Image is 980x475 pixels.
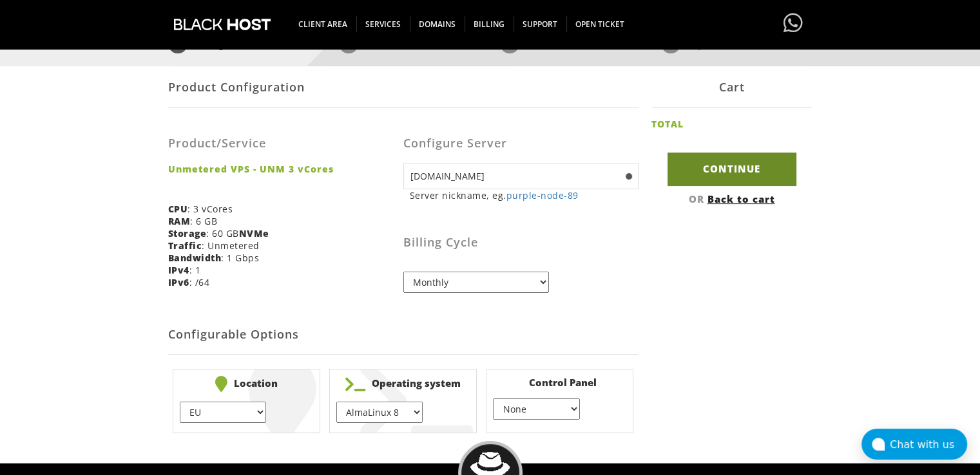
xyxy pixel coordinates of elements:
button: Chat with us [861,429,967,460]
div: : 3 vCores : 6 GB : 60 GB : Unmetered : 1 Gbps : 1 : /64 [168,118,403,298]
small: Server nickname, eg. [410,189,639,201]
b: IPv4 [168,264,189,276]
span: Support [514,16,567,32]
h3: Product/Service [168,137,394,150]
strong: Unmetered VPS - UNM 3 vCores [168,163,394,175]
span: Domains [410,16,465,32]
span: Open Ticket [566,16,633,32]
input: Continue [668,153,796,185]
div: Cart [651,66,812,108]
b: NVMe [239,227,269,239]
b: Traffic [168,239,202,252]
div: Product Configuration [168,66,639,108]
a: Back to cart [707,192,775,205]
b: RAM [168,215,191,227]
b: Operating system [336,376,470,392]
h3: Configure Server [403,137,639,150]
div: OR [651,192,812,205]
select: } } } } [493,398,579,420]
b: IPv6 [168,276,189,288]
b: Bandwidth [168,252,222,264]
span: SERVICES [356,16,410,32]
b: Control Panel [493,376,626,389]
select: } } } } } } [180,402,266,423]
a: purple-node-89 [506,189,579,201]
h2: Configurable Options [168,315,639,355]
span: CLIENT AREA [289,16,357,32]
b: Storage [168,227,207,239]
input: Hostname [403,163,639,189]
b: Location [180,376,313,392]
h2: TOTAL [651,119,684,129]
b: CPU [168,203,188,215]
select: } } } } } } } } } } } } } } } } } } } } } [336,402,423,423]
span: Billing [465,16,514,32]
div: Chat with us [890,438,967,451]
h3: Billing Cycle [403,236,639,249]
